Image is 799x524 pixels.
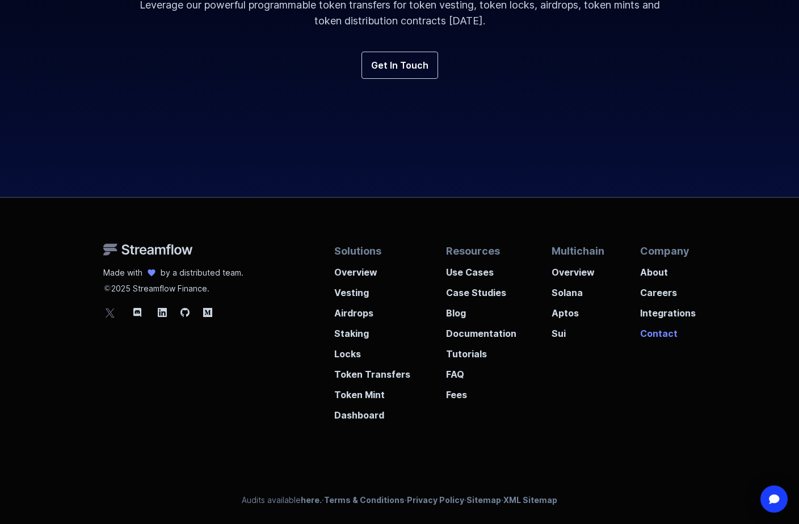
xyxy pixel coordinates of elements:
[334,361,410,381] a: Token Transfers
[640,299,696,320] a: Integrations
[466,495,501,505] a: Sitemap
[552,320,604,340] a: Sui
[334,259,410,279] a: Overview
[446,259,516,279] a: Use Cases
[242,495,557,506] p: Audits available · · · ·
[552,243,604,259] p: Multichain
[334,279,410,299] a: Vesting
[334,402,410,422] a: Dashboard
[334,340,410,361] a: Locks
[103,243,193,256] img: Streamflow Logo
[324,495,405,505] a: Terms & Conditions
[446,243,516,259] p: Resources
[446,340,516,361] a: Tutorials
[334,320,410,340] a: Staking
[446,320,516,340] a: Documentation
[446,361,516,381] a: FAQ
[446,381,516,402] a: Fees
[301,495,322,505] a: here.
[640,243,696,259] p: Company
[446,279,516,299] a: Case Studies
[552,279,604,299] a: Solana
[361,52,438,79] a: Get In Touch
[103,278,243,294] p: 2025 Streamflow Finance.
[640,320,696,340] a: Contact
[334,243,410,259] p: Solutions
[640,279,696,299] a: Careers
[103,267,142,278] p: Made with
[407,495,464,505] a: Privacy Policy
[334,299,410,320] a: Airdrops
[334,381,410,402] a: Token Mint
[760,485,788,513] div: Open Intercom Messenger
[446,299,516,320] a: Blog
[503,495,557,505] a: XML Sitemap
[640,259,696,279] a: About
[161,267,243,278] p: by a distributed team.
[552,259,604,279] a: Overview
[552,299,604,320] a: Aptos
